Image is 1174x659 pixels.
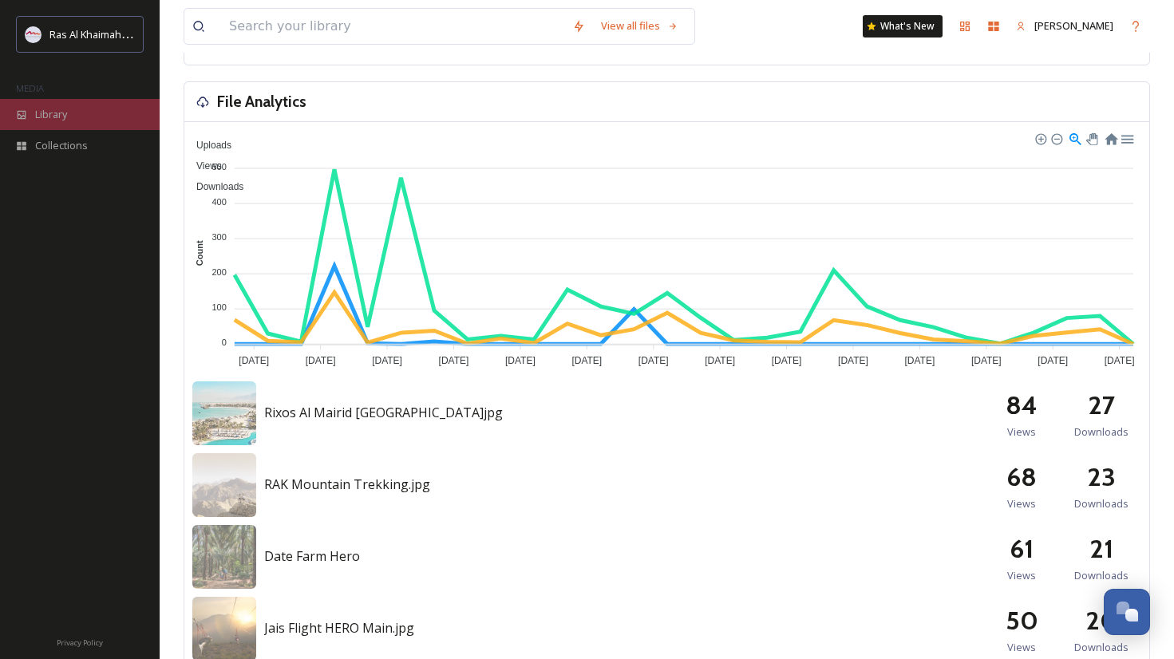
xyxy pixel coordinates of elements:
span: Downloads [1074,424,1129,440]
tspan: [DATE] [838,355,868,366]
span: Downloads [184,181,243,192]
tspan: [DATE] [439,355,469,366]
span: Views [184,160,222,172]
a: What's New [863,15,943,37]
tspan: 100 [212,302,227,312]
tspan: [DATE] [904,355,935,366]
span: MEDIA [16,82,44,94]
tspan: [DATE] [372,355,402,366]
img: 6af0912f-5ad3-4dba-861f-f5ab8fa920a1.jpg [192,525,256,589]
div: Zoom In [1034,132,1046,144]
tspan: [DATE] [306,355,336,366]
span: Views [1007,424,1036,440]
img: 5dc3d4a5-115c-47cb-9592-106444ae7da6.jpg [192,381,256,445]
span: Date Farm Hero [264,547,360,565]
span: [PERSON_NAME] [1034,18,1113,33]
span: Views [1007,640,1036,655]
div: Selection Zoom [1068,131,1081,144]
h2: 27 [1088,386,1115,424]
div: Reset Zoom [1104,131,1117,144]
span: Library [35,107,67,122]
tspan: 0 [222,337,227,347]
h2: 68 [1006,458,1037,496]
a: View all files [593,10,686,41]
tspan: [DATE] [505,355,536,366]
span: Downloads [1074,640,1129,655]
img: Logo_RAKTDA_RGB-01.png [26,26,42,42]
input: Search your library [221,9,564,44]
span: Ras Al Khaimah Tourism Development Authority [49,26,275,41]
span: RAK Mountain Trekking.jpg [264,476,430,493]
tspan: 300 [212,232,227,242]
span: Rixos Al Mairid [GEOGRAPHIC_DATA]jpg [264,404,503,421]
button: Open Chat [1104,589,1150,635]
img: 3499d24e-6a18-4492-b40f-d547c41e8e91.jpg [192,453,256,517]
span: Uploads [184,140,231,151]
span: Privacy Policy [57,637,103,648]
tspan: [DATE] [239,355,269,366]
a: [PERSON_NAME] [1008,10,1121,41]
tspan: [DATE] [638,355,669,366]
tspan: [DATE] [571,355,602,366]
tspan: 200 [212,267,227,277]
span: Views [1007,568,1036,583]
span: Views [1007,496,1036,511]
div: Zoom Out [1050,132,1061,144]
tspan: 400 [212,197,227,207]
h2: 84 [1006,386,1038,424]
a: Privacy Policy [57,632,103,651]
tspan: [DATE] [772,355,802,366]
tspan: [DATE] [1038,355,1068,366]
div: Menu [1120,131,1133,144]
h2: 20 [1085,602,1118,640]
tspan: [DATE] [971,355,1002,366]
h2: 61 [1010,530,1034,568]
span: Jais Flight HERO Main.jpg [264,619,414,637]
tspan: 500 [212,161,227,171]
tspan: [DATE] [705,355,735,366]
tspan: [DATE] [1105,355,1135,366]
span: Downloads [1074,496,1129,511]
h3: File Analytics [217,90,306,113]
span: Collections [35,138,88,153]
h2: 50 [1006,602,1038,640]
div: Panning [1086,133,1096,143]
text: Count [195,240,204,266]
span: Downloads [1074,568,1129,583]
h2: 21 [1089,530,1113,568]
h2: 23 [1087,458,1116,496]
